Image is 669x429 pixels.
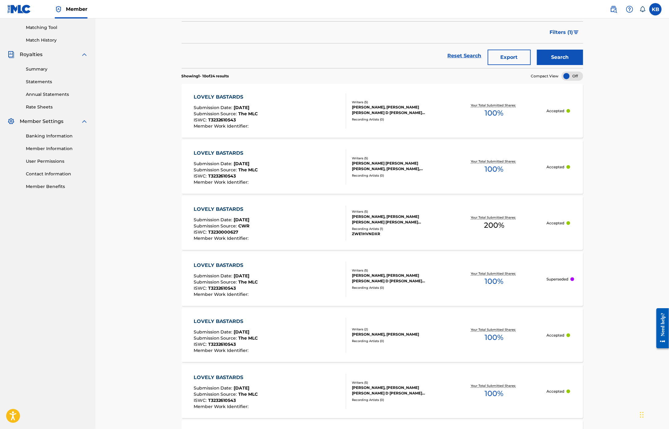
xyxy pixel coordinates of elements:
[208,117,236,123] span: T3232610543
[194,167,239,173] span: Submission Source :
[239,111,258,116] span: The MLC
[352,332,441,337] div: [PERSON_NAME], [PERSON_NAME]
[239,223,250,229] span: CWR
[239,279,258,285] span: The MLC
[485,332,503,343] span: 100 %
[194,292,250,297] span: Member Work Identifier :
[81,51,88,58] img: expand
[26,24,88,31] a: Matching Tool
[471,327,517,332] p: Your Total Submitted Shares:
[352,209,441,214] div: Writers ( 5 )
[352,156,441,161] div: Writers ( 5 )
[471,103,517,108] p: Your Total Submitted Shares:
[485,164,503,175] span: 100 %
[7,5,31,14] img: MLC Logo
[471,271,517,276] p: Your Total Submitted Shares:
[194,262,258,269] div: LOVELY BASTARDS
[194,329,234,335] span: Submission Date :
[7,51,15,58] img: Royalties
[26,79,88,85] a: Statements
[352,100,441,104] div: Writers ( 5 )
[485,108,503,119] span: 100 %
[352,173,441,178] div: Recording Artists ( 0 )
[652,303,669,353] iframe: Resource Center
[7,118,15,125] img: Member Settings
[550,29,573,36] span: Filters ( 1 )
[194,179,250,185] span: Member Work Identifier :
[640,406,644,424] div: Drag
[66,6,87,13] span: Member
[547,220,565,226] p: Accepted
[194,235,250,241] span: Member Work Identifier :
[194,173,208,179] span: ISWC :
[607,3,620,15] a: Public Search
[194,398,208,403] span: ISWC :
[194,223,239,229] span: Submission Source :
[20,51,42,58] span: Royalties
[182,252,583,306] a: LOVELY BASTARDSSubmission Date:[DATE]Submission Source:The MLCISWC:T3232610543Member Work Identif...
[26,133,88,139] a: Banking Information
[234,385,250,391] span: [DATE]
[182,308,583,362] a: LOVELY BASTARDSSubmission Date:[DATE]Submission Source:The MLCISWC:T3232610543Member Work Identif...
[547,164,565,170] p: Accepted
[194,105,234,110] span: Submission Date :
[623,3,636,15] div: Help
[194,123,250,129] span: Member Work Identifier :
[182,196,583,250] a: LOVELY BASTARDSSubmission Date:[DATE]Submission Source:CWRISWC:T3230000627Member Work Identifier:...
[194,229,208,235] span: ISWC :
[352,227,441,231] div: Recording Artists ( 1 )
[194,149,258,157] div: LOVELY BASTARDS
[182,140,583,194] a: LOVELY BASTARDSSubmission Date:[DATE]Submission Source:The MLCISWC:T3232610543Member Work Identif...
[194,374,258,381] div: LOVELY BASTARDS
[471,383,517,388] p: Your Total Submitted Shares:
[194,348,250,353] span: Member Work Identifier :
[352,161,441,172] div: [PERSON_NAME] [PERSON_NAME] [PERSON_NAME], [PERSON_NAME], [PERSON_NAME] [PERSON_NAME] D [PERSON_N...
[55,6,62,13] img: Top Rightsholder
[194,385,234,391] span: Submission Date :
[239,335,258,341] span: The MLC
[194,341,208,347] span: ISWC :
[546,25,583,40] button: Filters (1)
[26,171,88,177] a: Contact Information
[352,104,441,116] div: [PERSON_NAME], [PERSON_NAME] [PERSON_NAME] D [PERSON_NAME] [PERSON_NAME] [PERSON_NAME], [PERSON_N...
[239,167,258,173] span: The MLC
[471,215,517,220] p: Your Total Submitted Shares:
[234,329,250,335] span: [DATE]
[81,118,88,125] img: expand
[194,285,208,291] span: ISWC :
[182,84,583,138] a: LOVELY BASTARDSSubmission Date:[DATE]Submission Source:The MLCISWC:T3232610543Member Work Identif...
[194,206,250,213] div: LOVELY BASTARDS
[20,118,63,125] span: Member Settings
[352,117,441,122] div: Recording Artists ( 0 )
[352,339,441,343] div: Recording Artists ( 0 )
[194,111,239,116] span: Submission Source :
[194,335,239,341] span: Submission Source :
[234,217,250,223] span: [DATE]
[485,276,503,287] span: 100 %
[208,173,236,179] span: T3232610543
[352,273,441,284] div: [PERSON_NAME], [PERSON_NAME] [PERSON_NAME] D [PERSON_NAME] [PERSON_NAME] [PERSON_NAME], [PERSON_N...
[352,380,441,385] div: Writers ( 5 )
[531,73,559,79] span: Compact View
[26,91,88,98] a: Annual Statements
[234,161,250,166] span: [DATE]
[26,145,88,152] a: Member Information
[352,268,441,273] div: Writers ( 5 )
[547,276,569,282] p: Superseded
[194,391,239,397] span: Submission Source :
[194,279,239,285] span: Submission Source :
[445,49,485,63] a: Reset Search
[484,220,504,231] span: 200 %
[194,161,234,166] span: Submission Date :
[485,388,503,399] span: 100 %
[194,318,258,325] div: LOVELY BASTARDS
[547,333,565,338] p: Accepted
[352,398,441,402] div: Recording Artists ( 0 )
[471,159,517,164] p: Your Total Submitted Shares:
[208,341,236,347] span: T3232610543
[352,327,441,332] div: Writers ( 2 )
[638,399,669,429] div: Chat Widget
[626,6,633,13] img: help
[26,183,88,190] a: Member Benefits
[352,285,441,290] div: Recording Artists ( 0 )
